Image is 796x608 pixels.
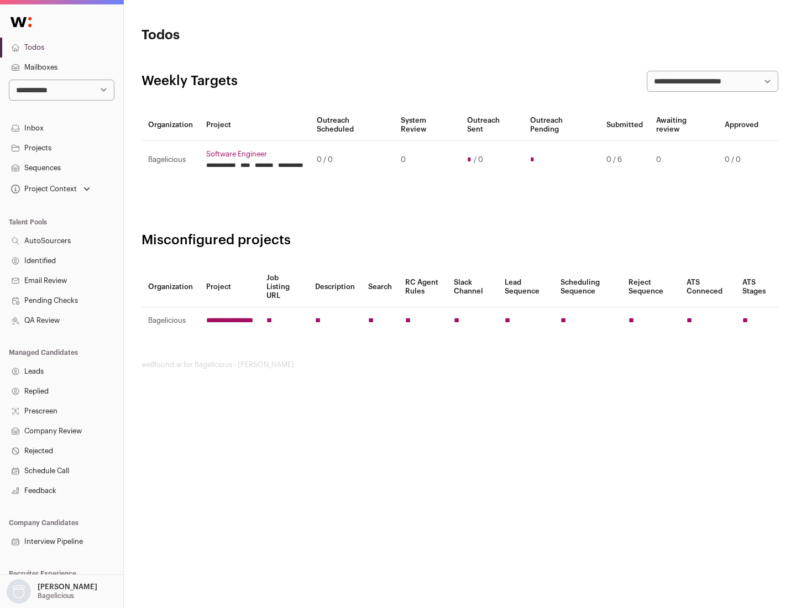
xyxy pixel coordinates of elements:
[310,109,394,141] th: Outreach Scheduled
[142,232,778,249] h2: Misconfigured projects
[622,267,680,307] th: Reject Sequence
[650,109,718,141] th: Awaiting review
[399,267,447,307] th: RC Agent Rules
[447,267,498,307] th: Slack Channel
[4,579,99,604] button: Open dropdown
[9,181,92,197] button: Open dropdown
[394,109,460,141] th: System Review
[474,155,483,164] span: / 0
[736,267,778,307] th: ATS Stages
[38,583,97,591] p: [PERSON_NAME]
[142,267,200,307] th: Organization
[9,185,77,193] div: Project Context
[142,360,778,369] footer: wellfound:ai for Bagelicious - [PERSON_NAME]
[523,109,599,141] th: Outreach Pending
[460,109,524,141] th: Outreach Sent
[142,109,200,141] th: Organization
[718,109,765,141] th: Approved
[200,267,260,307] th: Project
[260,267,308,307] th: Job Listing URL
[600,141,650,179] td: 0 / 6
[680,267,735,307] th: ATS Conneced
[394,141,460,179] td: 0
[554,267,622,307] th: Scheduling Sequence
[200,109,310,141] th: Project
[4,11,38,33] img: Wellfound
[310,141,394,179] td: 0 / 0
[142,27,354,44] h1: Todos
[142,141,200,179] td: Bagelicious
[142,307,200,334] td: Bagelicious
[650,141,718,179] td: 0
[600,109,650,141] th: Submitted
[38,591,74,600] p: Bagelicious
[308,267,362,307] th: Description
[362,267,399,307] th: Search
[718,141,765,179] td: 0 / 0
[498,267,554,307] th: Lead Sequence
[7,579,31,604] img: nopic.png
[206,150,303,159] a: Software Engineer
[142,72,238,90] h2: Weekly Targets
